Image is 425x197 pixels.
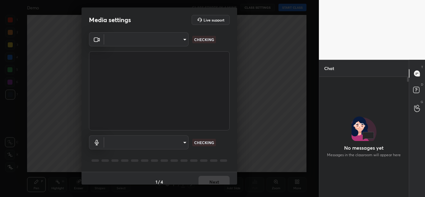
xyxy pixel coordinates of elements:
p: G [421,100,423,104]
h5: Live support [203,18,224,22]
h4: 4 [161,179,163,185]
h2: Media settings [89,16,131,24]
p: CHECKING [194,140,214,145]
p: CHECKING [194,37,214,42]
h4: 1 [156,179,157,185]
div: ​ [104,135,189,149]
p: Chat [319,60,339,77]
div: ​ [104,32,189,46]
p: D [421,82,423,87]
p: T [421,65,423,69]
h4: / [158,179,160,185]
